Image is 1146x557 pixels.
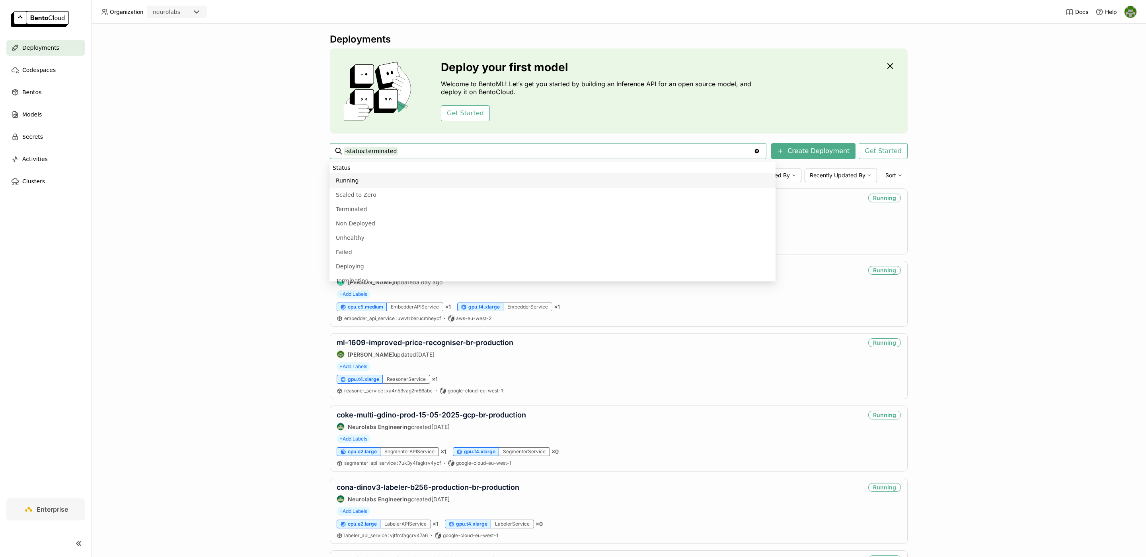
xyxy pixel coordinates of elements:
[380,520,431,528] div: LabelerAPIService
[431,496,450,503] span: [DATE]
[810,172,865,179] span: Recently Updated By
[329,162,776,173] li: Status
[441,105,490,121] button: Get Started
[337,338,513,347] a: ml-1609-improved-price-recogniser-br-production
[329,274,776,288] li: Terminating
[11,11,69,27] img: logo
[329,231,776,245] li: Unhealthy
[859,143,908,159] button: Get Started
[384,388,385,394] span: :
[868,483,901,492] div: Running
[344,145,754,157] input: Search
[153,8,180,16] div: neurolabs
[6,84,85,100] a: Bentos
[344,388,433,394] a: reasoner_service:xa4n53vag2m66abc
[432,376,438,383] span: × 1
[440,448,446,455] span: × 1
[330,33,908,45] div: Deployments
[554,303,560,311] span: × 1
[468,304,500,310] span: gpu.t4.xlarge
[329,188,776,202] li: Scaled to Zero
[6,498,85,520] a: Enterprise
[329,245,776,259] li: Failed
[868,338,901,347] div: Running
[337,350,513,358] div: updated
[337,495,519,503] div: created
[22,43,59,52] span: Deployments
[503,303,552,311] div: EmbedderService
[416,279,442,285] span: a day ago
[344,460,441,466] span: segmenter_api_service 7uk3y4fagkrv4ycf
[329,259,776,274] li: Deploying
[6,129,85,145] a: Secrets
[755,169,801,182] div: Created By
[383,375,430,384] div: ReasonerService
[464,448,495,455] span: gpu.t4.xlarge
[22,110,42,119] span: Models
[1105,8,1117,16] span: Help
[344,532,428,538] span: labeler_api_service vjtfrcfagcrv47a6
[336,61,422,121] img: cover onboarding
[416,351,435,358] span: [DATE]
[344,388,433,394] span: reasoner_service xa4n53vag2m66abc
[344,460,441,466] a: segmenter_api_service:7uk3y4fagkrv4ycf
[441,61,755,74] h3: Deploy your first model
[456,315,491,322] span: aws-eu-west-2
[22,87,41,97] span: Bentos
[348,351,394,358] strong: [PERSON_NAME]
[337,290,370,299] span: +Add Labels
[344,315,441,322] a: embedder_api_service:uwvtrberucmheycf
[880,169,908,182] div: Sort
[348,496,411,503] strong: Neurolabs Engineering
[6,173,85,189] a: Clusters
[22,177,45,186] span: Clusters
[329,202,776,216] li: Terminated
[337,278,344,285] img: Calin Cojocaru
[22,65,56,75] span: Codespaces
[868,411,901,419] div: Running
[37,505,68,513] span: Enterprise
[441,80,755,96] p: Welcome to BentoML! Let’s get you started by building an Inference API for an open source model, ...
[1125,6,1136,18] img: Toby Thomas
[397,460,398,466] span: :
[348,279,394,285] strong: [PERSON_NAME]
[431,423,450,430] span: [DATE]
[6,62,85,78] a: Codespaces
[536,520,543,528] span: × 0
[337,483,519,491] a: cona-dinov3-labeler-b256-production-br-production
[348,448,377,455] span: cpu.e2.large
[6,151,85,167] a: Activities
[344,315,441,321] span: embedder_api_service uwvtrberucmheycf
[181,8,182,16] input: Selected neurolabs.
[337,362,370,371] span: +Add Labels
[396,315,397,321] span: :
[110,8,143,16] span: Organization
[348,423,411,430] strong: Neurolabs Engineering
[337,411,526,419] a: coke-multi-gdino-prod-15-05-2025-gcp-br-production
[1095,8,1117,16] div: Help
[22,154,48,164] span: Activities
[388,532,389,538] span: :
[337,435,370,443] span: +Add Labels
[805,169,877,182] div: Recently Updated By
[868,266,901,275] div: Running
[552,448,559,455] span: × 0
[387,303,443,311] div: EmbedderAPIService
[348,376,379,382] span: gpu.t4.xlarge
[344,532,428,539] a: labeler_api_service:vjtfrcfagcrv47a6
[337,423,344,430] img: Neurolabs Engineering
[337,423,526,431] div: created
[337,507,370,516] span: +Add Labels
[754,148,760,154] svg: Clear value
[6,40,85,56] a: Deployments
[348,521,377,527] span: cpu.e2.large
[329,162,776,281] ul: Menu
[491,520,534,528] div: LabelerService
[868,194,901,202] div: Running
[337,351,344,358] img: Toby Thomas
[380,447,439,456] div: SegmenterAPIService
[337,495,344,503] img: Neurolabs Engineering
[329,173,776,188] li: Running
[1066,8,1088,16] a: Docs
[6,107,85,122] a: Models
